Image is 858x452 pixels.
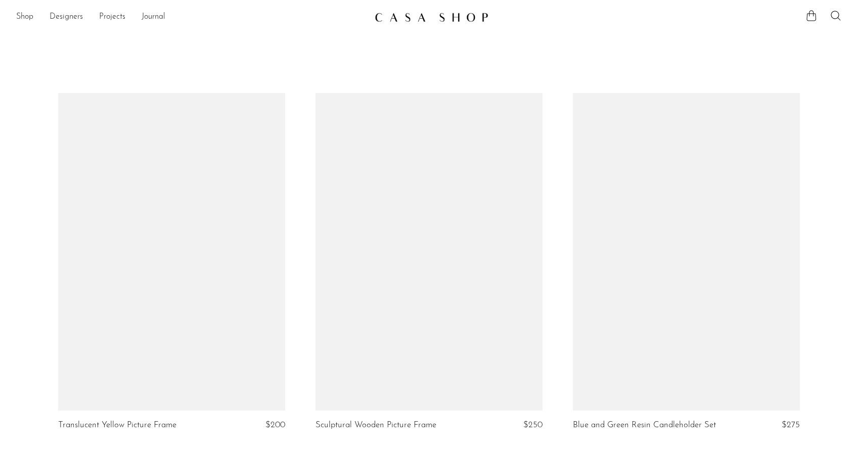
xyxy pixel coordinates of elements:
[58,421,176,430] a: Translucent Yellow Picture Frame
[782,421,800,429] span: $275
[315,421,436,430] a: Sculptural Wooden Picture Frame
[142,11,165,24] a: Journal
[523,421,543,429] span: $250
[265,421,285,429] span: $200
[16,9,367,26] nav: Desktop navigation
[50,11,83,24] a: Designers
[16,11,33,24] a: Shop
[99,11,125,24] a: Projects
[16,9,367,26] ul: NEW HEADER MENU
[573,421,716,430] a: Blue and Green Resin Candleholder Set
